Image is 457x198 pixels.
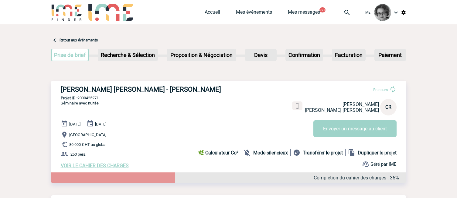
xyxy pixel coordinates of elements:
p: Recherche & Sélection [98,49,157,61]
p: Devis [246,49,276,61]
span: Séminaire avec nuitée [61,101,99,105]
span: [DATE] [69,122,80,126]
span: En cours [373,87,388,92]
p: Facturation [333,49,365,61]
a: Accueil [205,9,220,18]
span: 80 000 € HT au global [69,142,106,147]
button: Envoyer un message au client [313,120,397,137]
span: [PERSON_NAME] [343,101,379,107]
a: Retour aux événements [60,38,98,42]
img: file_copy-black-24dp.png [348,149,355,156]
span: [DATE] [95,122,106,126]
a: Mes événements [236,9,272,18]
b: Transférer le projet [303,150,343,156]
p: Paiement [375,49,405,61]
a: 🌿 Calculateur Co² [198,149,241,156]
p: 2000425271 [51,96,406,100]
h3: [PERSON_NAME] [PERSON_NAME] - [PERSON_NAME] [61,86,243,93]
span: Géré par IME [370,161,397,167]
span: 250 pers. [70,152,86,157]
img: support.png [362,161,369,168]
p: Prise de brief [52,49,89,61]
a: Mes messages [288,9,320,18]
b: Dupliquer le projet [358,150,397,156]
span: [GEOGRAPHIC_DATA] [69,133,106,137]
span: [PERSON_NAME] [PERSON_NAME] [305,107,379,113]
span: IME [364,10,370,15]
p: Confirmation [286,49,322,61]
img: portable.png [295,103,300,109]
a: VOIR LE CAHIER DES CHARGES [61,163,129,168]
b: Mode silencieux [253,150,288,156]
span: CR [385,104,391,110]
button: 99+ [319,7,326,12]
img: 101028-0.jpg [374,4,391,21]
b: 🌿 Calculateur Co² [198,150,238,156]
img: IME-Finder [51,4,83,21]
b: Projet ID : [61,96,77,100]
p: Proposition & Négociation [167,49,236,61]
